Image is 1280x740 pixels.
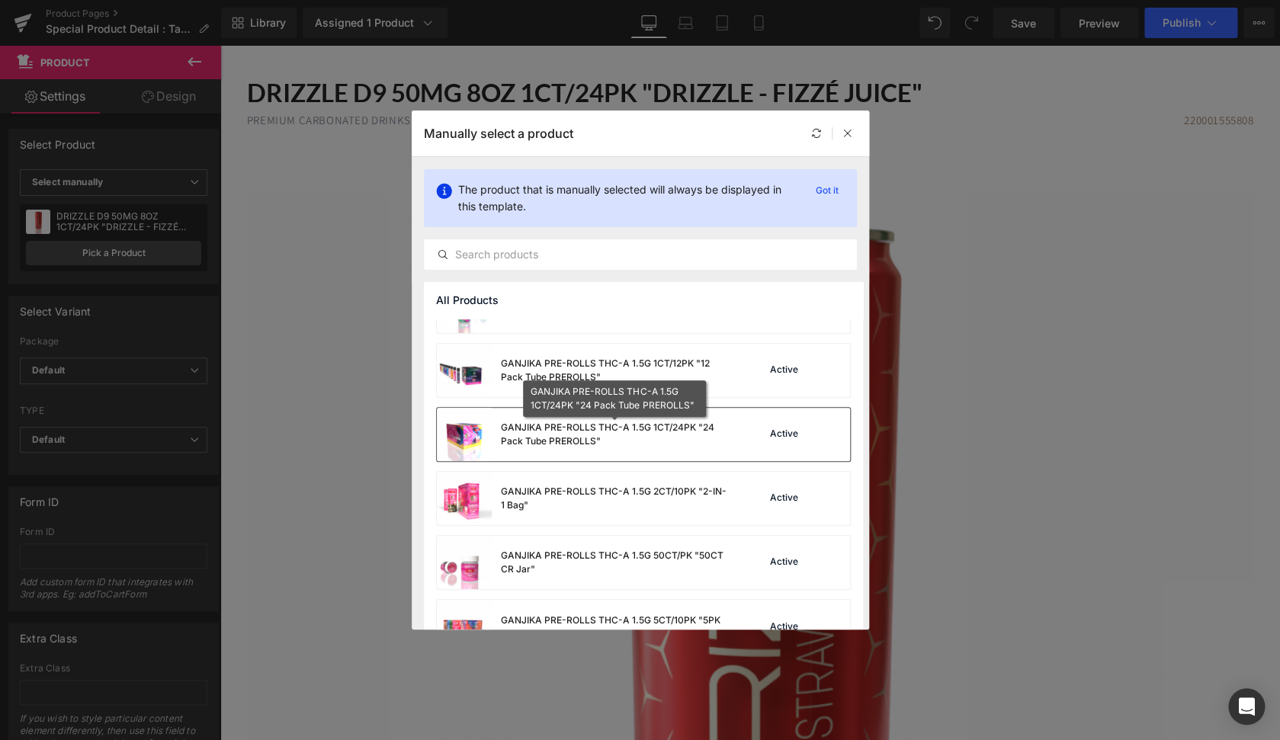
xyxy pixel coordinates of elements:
[767,428,801,440] div: Active
[437,536,492,589] img: product-img
[437,472,492,525] img: product-img
[425,245,856,264] input: Search products
[27,67,191,82] span: PREMIUM CARBONATED DRINKS
[501,549,730,576] div: GANJIKA PRE-ROLLS THC-A 1.5G 50CT/PK "50CT CR Jar"
[437,600,492,653] img: product-img
[437,408,492,461] img: product-img
[767,620,801,633] div: Active
[767,364,801,376] div: Active
[501,421,730,448] div: GANJIKA PRE-ROLLS THC-A 1.5G 1CT/24PK "24 Pack Tube PREROLLS"
[458,181,797,215] p: The product that is manually selected will always be displayed in this template.
[523,380,706,417] div: GANJIKA PRE-ROLLS THC-A 1.5G 1CT/24PK "24 Pack Tube PREROLLS"
[767,556,801,569] div: Active
[501,613,730,640] div: GANJIKA PRE-ROLLS THC-A 1.5G 5CT/10PK "5PK Button Box"
[424,126,573,141] p: Manually select a product
[27,30,702,63] a: DRIZZLE D9 50MG 8OZ 1CT/24PK "DRIZZLE - FIZZÉ JUICE"
[424,282,863,319] div: All Products
[501,357,730,384] div: GANJIKA PRE-ROLLS THC-A 1.5G 1CT/12PK "12 Pack Tube PREROLLS"
[810,181,845,200] p: Got it
[437,344,492,397] img: product-img
[1228,688,1265,725] div: Open Intercom Messenger
[767,492,801,505] div: Active
[501,485,730,512] div: GANJIKA PRE-ROLLS THC-A 1.5G 2CT/10PK "2-IN-1 Bag"
[964,67,1033,82] span: 220001555808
